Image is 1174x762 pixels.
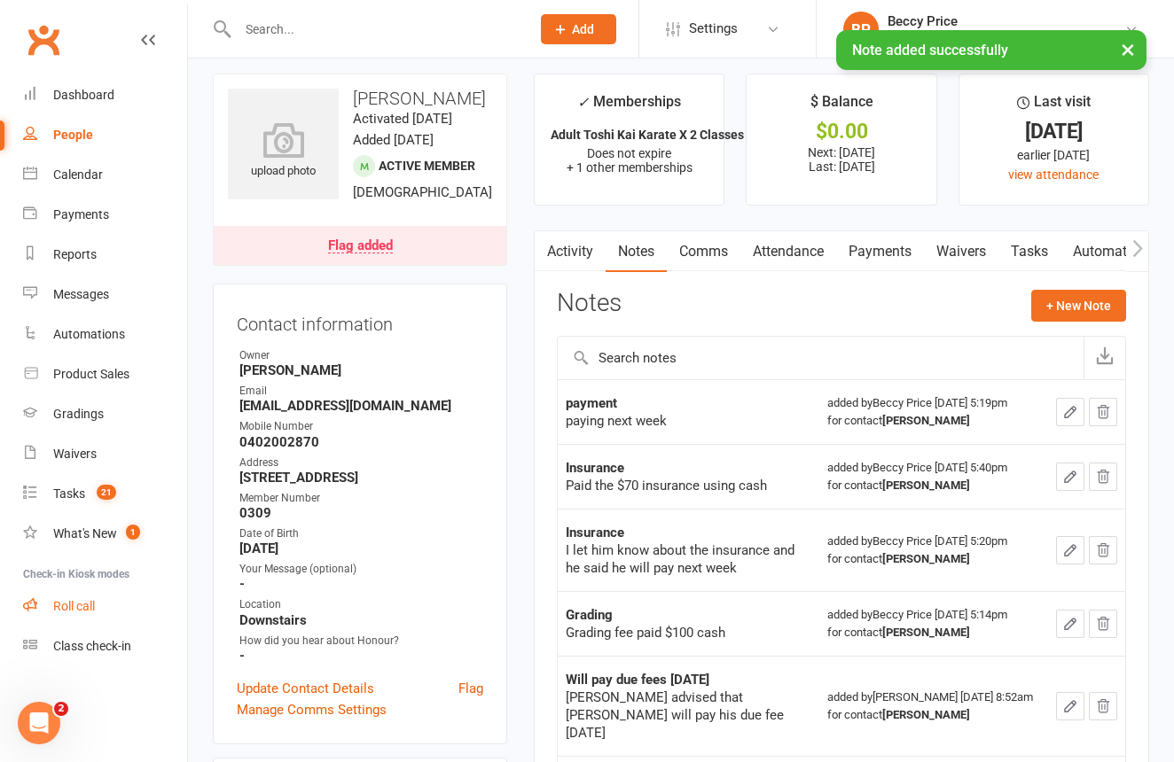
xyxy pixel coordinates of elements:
a: view attendance [1008,167,1099,182]
div: Grading fee paid $100 cash [566,624,811,641]
div: for contact [827,550,1040,568]
div: Mobile Number [239,418,483,435]
div: added by Beccy Price [DATE] 5:40pm [827,459,1040,494]
div: Reports [53,247,97,261]
strong: [PERSON_NAME] [882,626,970,639]
span: [DEMOGRAPHIC_DATA] [353,184,492,200]
div: paying next week [566,412,811,430]
div: for contact [827,706,1040,724]
div: I let him know about the insurance and he said he will pay next week [566,541,811,577]
a: Clubworx [21,18,66,62]
div: added by Beccy Price [DATE] 5:19pm [827,394,1040,430]
time: Activated [DATE] [353,111,452,127]
a: Tasks [998,231,1061,272]
div: Product Sales [53,367,129,381]
a: Manage Comms Settings [237,699,387,720]
div: for contact [827,477,1040,494]
strong: [STREET_ADDRESS] [239,470,483,486]
h3: Contact information [237,307,483,334]
a: People [23,115,187,155]
div: How did you hear about Honour? [239,633,483,649]
div: Paid the $70 insurance using cash [566,477,811,494]
button: Add [541,14,616,44]
a: Roll call [23,587,187,626]
span: 2 [54,702,68,716]
div: Your Message (optional) [239,561,483,578]
div: What's New [53,526,117,540]
strong: Grading [566,607,613,623]
strong: [DATE] [239,540,483,556]
div: Calendar [53,167,103,182]
a: Tasks 21 [23,474,187,514]
span: Settings [689,9,738,49]
strong: [EMAIL_ADDRESS][DOMAIN_NAME] [239,398,483,414]
strong: Downstairs [239,612,483,628]
div: Email [239,383,483,400]
div: Payments [53,207,109,222]
div: Honour Moreton Bay Martial Arts Academy [888,29,1124,45]
a: Comms [667,231,740,272]
span: Does not expire [587,146,671,160]
div: Automations [53,327,125,341]
input: Search... [232,17,518,42]
div: for contact [827,624,1040,641]
span: 1 [126,525,140,540]
div: added by [PERSON_NAME] [DATE] 8:52am [827,688,1040,724]
h3: Notes [557,290,622,322]
div: Tasks [53,486,85,501]
a: Calendar [23,155,187,195]
a: Activity [535,231,606,272]
a: Payments [23,195,187,235]
a: Update Contact Details [237,678,374,699]
a: Reports [23,235,187,275]
div: [PERSON_NAME] advised that [PERSON_NAME] will pay his due fee [DATE] [566,688,811,742]
strong: - [239,648,483,664]
a: Automations [23,315,187,354]
a: Dashboard [23,75,187,115]
a: What's New1 [23,514,187,554]
a: Notes [606,231,667,272]
a: Gradings [23,394,187,434]
button: + New Note [1031,290,1126,322]
div: Location [239,596,483,613]
span: 21 [97,485,116,500]
iframe: Intercom live chat [18,702,60,744]
a: Payments [836,231,924,272]
div: People [53,128,93,142]
span: + 1 other memberships [567,160,693,175]
span: Active member [379,159,475,173]
strong: Insurance [566,525,624,540]
a: Automations [1061,231,1166,272]
strong: Adult Toshi Kai Karate X 2 Classes $30 [551,128,768,142]
div: added by Beccy Price [DATE] 5:20pm [827,533,1040,568]
div: Member Number [239,490,483,507]
span: Add [572,22,594,36]
div: Owner [239,347,483,364]
i: ✓ [577,94,589,111]
div: Address [239,455,483,471]
a: Messages [23,275,187,315]
a: Product Sales [23,354,187,394]
input: Search notes [558,337,1084,379]
a: Class kiosk mode [23,626,187,666]
strong: Insurance [566,460,624,476]
div: for contact [827,412,1040,430]
strong: payment [566,395,617,411]
strong: 0402002870 [239,434,483,450]
strong: 0309 [239,505,483,521]
div: earlier [DATE] [975,145,1132,165]
div: Messages [53,287,109,301]
div: [DATE] [975,122,1132,141]
strong: [PERSON_NAME] [882,552,970,565]
strong: Will pay due fees [DATE] [566,672,709,688]
div: added by Beccy Price [DATE] 5:14pm [827,606,1040,641]
a: Waivers [924,231,998,272]
strong: [PERSON_NAME] [239,362,483,378]
strong: [PERSON_NAME] [882,708,970,721]
div: Memberships [577,90,681,123]
strong: [PERSON_NAME] [882,414,970,427]
div: Beccy Price [888,13,1124,29]
strong: [PERSON_NAME] [882,478,970,492]
div: $0.00 [763,122,920,141]
button: × [1112,30,1144,68]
